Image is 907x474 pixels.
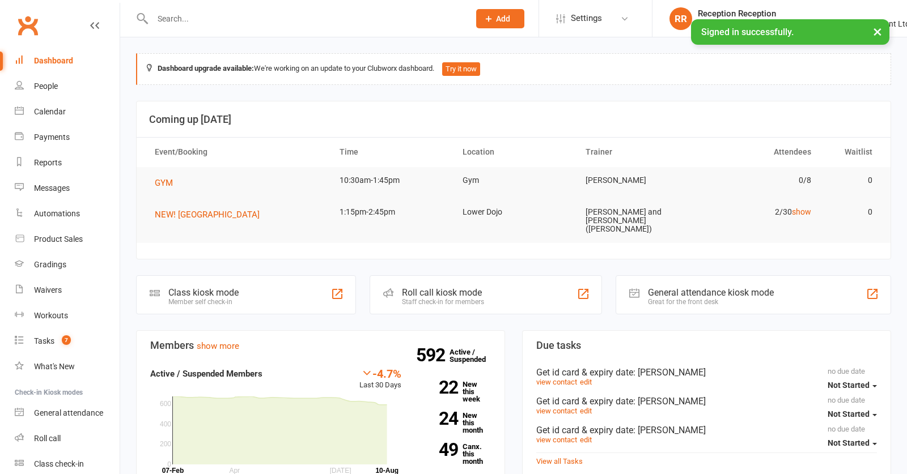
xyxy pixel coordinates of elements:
div: RR [669,7,692,30]
div: Class kiosk mode [168,287,239,298]
a: view contact [536,378,577,386]
div: Member self check-in [168,298,239,306]
div: Class check-in [34,459,84,468]
a: View all Tasks [536,457,583,466]
td: 1:15pm-2:45pm [329,199,452,225]
div: Waivers [34,285,62,294]
div: We're working on an update to your Clubworx dashboard. [136,53,891,85]
th: Location [452,138,575,166]
strong: Dashboard upgrade available: [158,64,254,72]
a: Gradings [15,252,120,277]
div: Get id card & expiry date [536,367,877,378]
div: Automations [34,209,80,218]
button: Add [476,9,524,28]
a: Workouts [15,303,120,328]
strong: 22 [418,379,458,396]
div: Payments [34,133,70,142]
a: Calendar [15,99,120,125]
div: Roll call kiosk mode [402,287,484,298]
td: 0 [821,167,883,194]
button: Not Started [828,375,877,396]
a: Messages [15,176,120,201]
td: 2/30 [698,199,821,225]
th: Event/Booking [145,138,329,166]
div: Reports [34,158,62,167]
div: Tasks [34,336,54,345]
span: : [PERSON_NAME] [633,396,706,407]
a: Roll call [15,426,120,451]
button: × [867,19,888,44]
h3: Members [150,340,491,351]
button: Not Started [828,404,877,425]
a: 592Active / Suspended [450,340,499,371]
div: Dashboard [34,56,73,65]
div: Get id card & expiry date [536,425,877,435]
span: Add [496,14,510,23]
a: General attendance kiosk mode [15,400,120,426]
td: 0 [821,199,883,225]
button: Try it now [442,62,480,76]
a: Waivers [15,277,120,303]
th: Time [329,138,452,166]
td: Lower Dojo [452,199,575,225]
strong: 592 [416,347,450,364]
span: Settings [571,6,602,31]
a: 24New this month [418,412,491,434]
a: show [792,207,811,216]
div: People [34,82,58,91]
a: Dashboard [15,48,120,74]
span: Signed in successfully. [701,27,794,37]
div: General attendance [34,408,103,417]
span: Not Started [828,409,870,419]
div: Workouts [34,311,68,320]
div: Great for the front desk [648,298,774,306]
a: edit [580,435,592,444]
strong: Active / Suspended Members [150,369,262,379]
td: [PERSON_NAME] and [PERSON_NAME] ([PERSON_NAME]) [575,199,698,243]
strong: 24 [418,410,458,427]
th: Waitlist [821,138,883,166]
div: Product Sales [34,234,83,244]
a: People [15,74,120,99]
div: Get id card & expiry date [536,396,877,407]
a: Payments [15,125,120,150]
div: What's New [34,362,75,371]
span: Not Started [828,438,870,447]
span: 7 [62,335,71,345]
a: Reports [15,150,120,176]
div: Staff check-in for members [402,298,484,306]
a: Automations [15,201,120,227]
a: What's New [15,354,120,379]
a: view contact [536,435,577,444]
span: : [PERSON_NAME] [633,425,706,435]
a: Product Sales [15,227,120,252]
input: Search... [149,11,461,27]
a: view contact [536,407,577,415]
td: 10:30am-1:45pm [329,167,452,194]
span: GYM [155,178,173,188]
h3: Coming up [DATE] [149,114,878,125]
th: Trainer [575,138,698,166]
a: 22New this week [418,381,491,403]
div: Gradings [34,260,66,269]
button: Not Started [828,433,877,454]
strong: 49 [418,441,458,458]
span: : [PERSON_NAME] [633,367,706,378]
div: Calendar [34,107,66,116]
button: GYM [155,176,181,190]
td: [PERSON_NAME] [575,167,698,194]
div: General attendance kiosk mode [648,287,774,298]
td: Gym [452,167,575,194]
a: 49Canx. this month [418,443,491,465]
a: edit [580,378,592,386]
h3: Due tasks [536,340,877,351]
button: NEW! [GEOGRAPHIC_DATA] [155,208,268,221]
a: edit [580,407,592,415]
span: Not Started [828,381,870,390]
div: Last 30 Days [359,367,401,391]
div: -4.7% [359,367,401,379]
td: 0/8 [698,167,821,194]
a: Tasks 7 [15,328,120,354]
div: Roll call [34,434,61,443]
a: Clubworx [14,11,42,40]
